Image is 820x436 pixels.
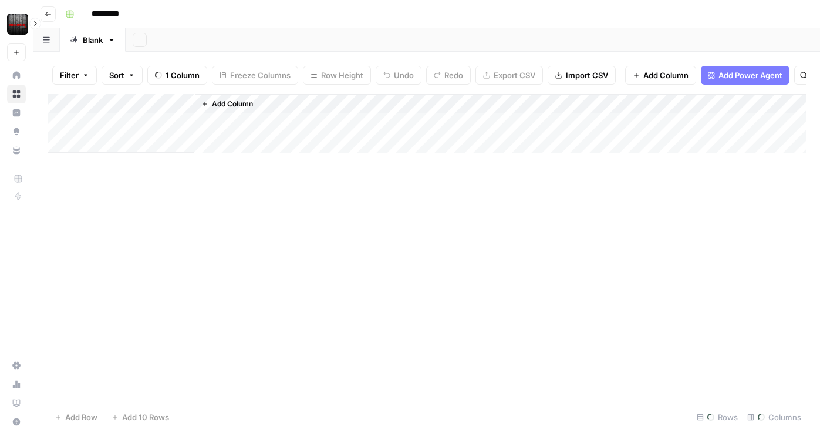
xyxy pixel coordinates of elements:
[230,69,291,81] span: Freeze Columns
[321,69,363,81] span: Row Height
[692,408,743,427] div: Rows
[718,69,782,81] span: Add Power Agent
[7,412,26,431] button: Help + Support
[104,408,176,427] button: Add 10 Rows
[212,99,253,109] span: Add Column
[65,411,97,423] span: Add Row
[566,69,608,81] span: Import CSV
[394,69,414,81] span: Undo
[303,66,371,85] button: Row Height
[426,66,471,85] button: Redo
[548,66,616,85] button: Import CSV
[376,66,421,85] button: Undo
[122,411,169,423] span: Add 10 Rows
[7,375,26,394] a: Usage
[109,69,124,81] span: Sort
[475,66,543,85] button: Export CSV
[166,69,200,81] span: 1 Column
[701,66,789,85] button: Add Power Agent
[83,34,103,46] div: Blank
[212,66,298,85] button: Freeze Columns
[102,66,143,85] button: Sort
[52,66,97,85] button: Filter
[7,14,28,35] img: Tire Rack Logo
[7,122,26,141] a: Opportunities
[7,9,26,39] button: Workspace: Tire Rack
[60,69,79,81] span: Filter
[7,85,26,103] a: Browse
[147,66,207,85] button: 1 Column
[494,69,535,81] span: Export CSV
[60,28,126,52] a: Blank
[625,66,696,85] button: Add Column
[7,356,26,375] a: Settings
[48,408,104,427] button: Add Row
[444,69,463,81] span: Redo
[643,69,689,81] span: Add Column
[743,408,806,427] div: Columns
[7,103,26,122] a: Insights
[197,96,258,112] button: Add Column
[7,141,26,160] a: Your Data
[7,66,26,85] a: Home
[7,394,26,412] a: Learning Hub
